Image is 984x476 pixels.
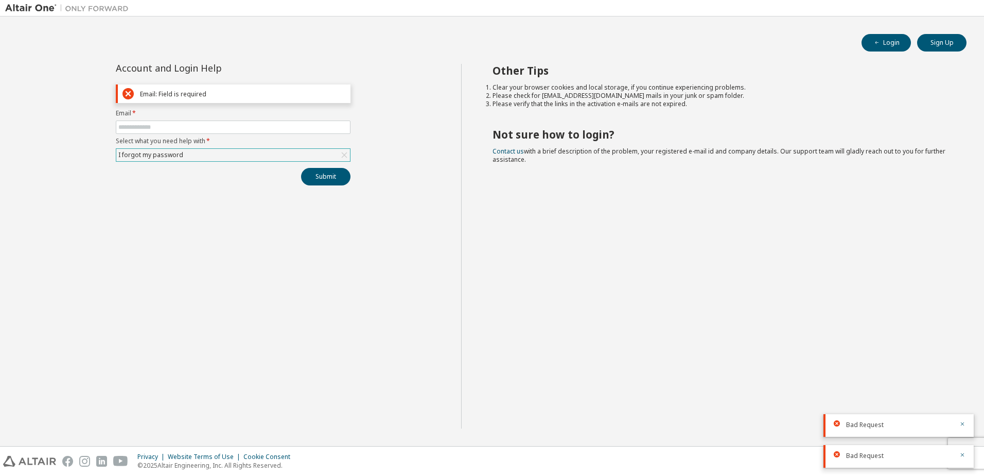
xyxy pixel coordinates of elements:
[168,453,243,461] div: Website Terms of Use
[137,453,168,461] div: Privacy
[846,421,884,429] span: Bad Request
[116,137,350,145] label: Select what you need help with
[493,83,948,92] li: Clear your browser cookies and local storage, if you continue experiencing problems.
[117,149,185,161] div: I forgot my password
[5,3,134,13] img: Altair One
[140,90,346,98] div: Email: Field is required
[493,147,524,156] a: Contact us
[493,92,948,100] li: Please check for [EMAIL_ADDRESS][DOMAIN_NAME] mails in your junk or spam folder.
[301,168,350,185] button: Submit
[116,64,304,72] div: Account and Login Help
[493,128,948,141] h2: Not sure how to login?
[113,456,128,467] img: youtube.svg
[846,452,884,460] span: Bad Request
[493,147,945,164] span: with a brief description of the problem, your registered e-mail id and company details. Our suppo...
[62,456,73,467] img: facebook.svg
[493,64,948,77] h2: Other Tips
[79,456,90,467] img: instagram.svg
[116,149,350,161] div: I forgot my password
[243,453,296,461] div: Cookie Consent
[96,456,107,467] img: linkedin.svg
[493,100,948,108] li: Please verify that the links in the activation e-mails are not expired.
[917,34,967,52] button: Sign Up
[137,461,296,470] p: © 2025 Altair Engineering, Inc. All Rights Reserved.
[3,456,56,467] img: altair_logo.svg
[862,34,911,52] button: Login
[116,109,350,117] label: Email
